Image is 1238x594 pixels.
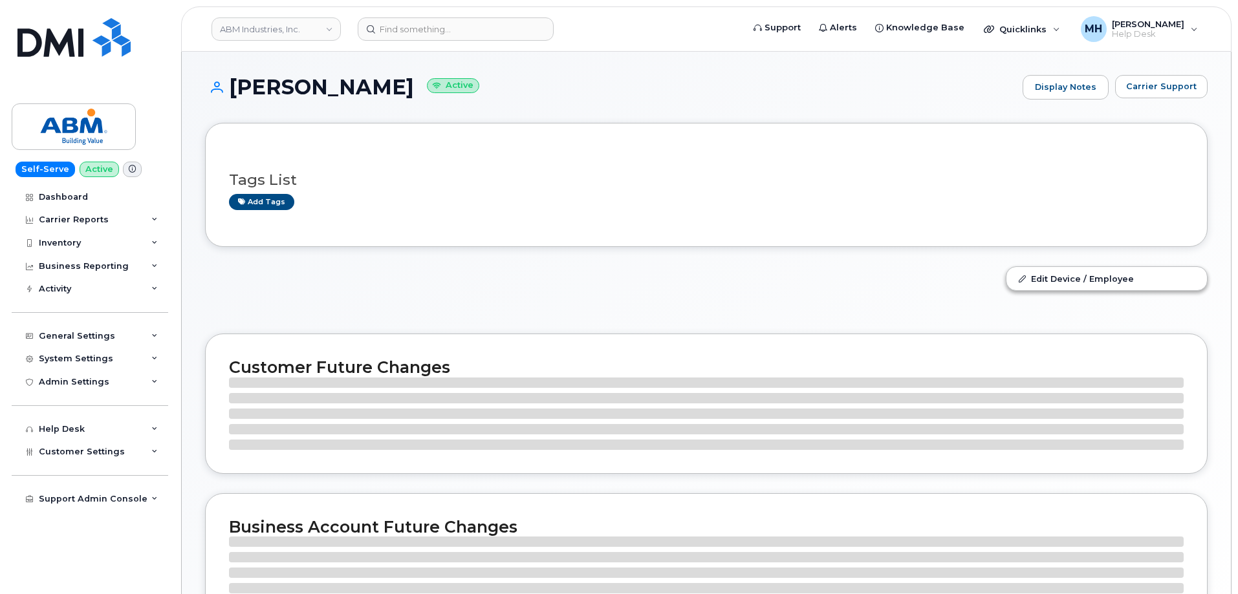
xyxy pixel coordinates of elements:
[1126,80,1197,92] span: Carrier Support
[1006,267,1207,290] a: Edit Device / Employee
[1023,75,1109,100] a: Display Notes
[1115,75,1208,98] button: Carrier Support
[427,78,479,93] small: Active
[229,357,1184,377] h2: Customer Future Changes
[229,517,1184,536] h2: Business Account Future Changes
[229,194,294,210] a: Add tags
[205,76,1016,98] h1: [PERSON_NAME]
[229,172,1184,188] h3: Tags List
